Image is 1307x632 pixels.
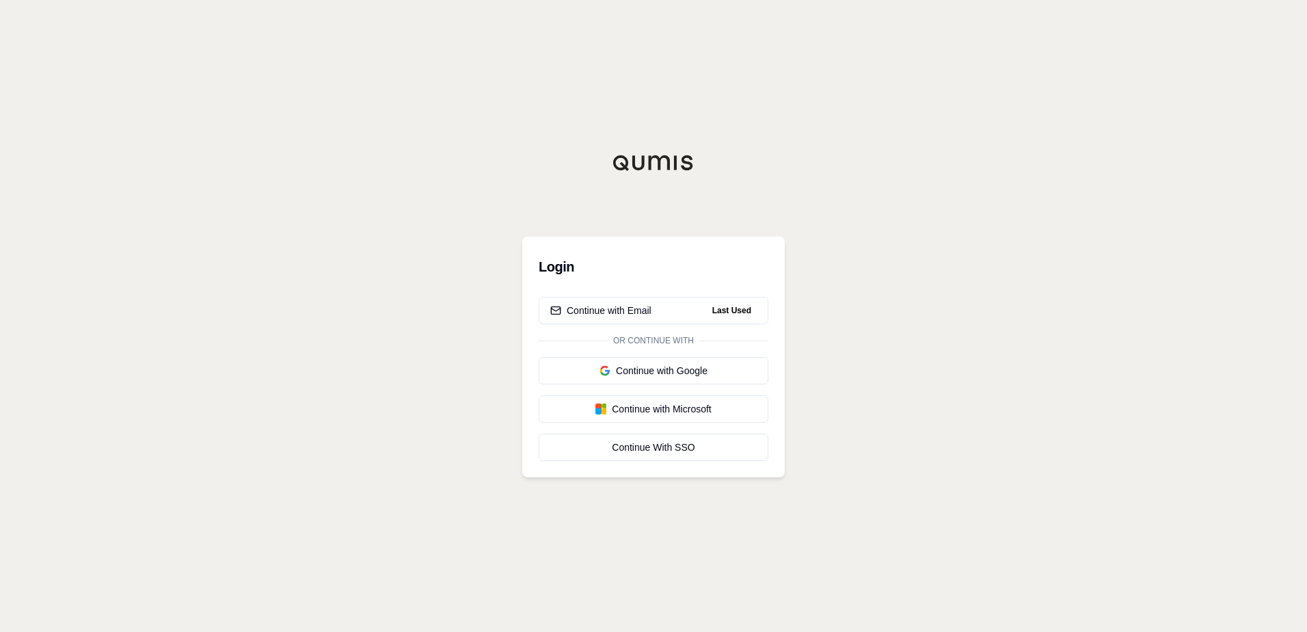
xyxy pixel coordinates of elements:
span: Last Used [707,302,757,319]
h3: Login [539,253,768,280]
button: Continue with Google [539,357,768,384]
img: Qumis [612,155,695,171]
button: Continue with Microsoft [539,395,768,423]
button: Continue with EmailLast Used [539,297,768,324]
span: Or continue with [608,335,699,346]
a: Continue With SSO [539,434,768,461]
div: Continue with Google [550,364,757,378]
div: Continue with Microsoft [550,402,757,416]
div: Continue with Email [550,304,651,317]
div: Continue With SSO [550,440,757,454]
